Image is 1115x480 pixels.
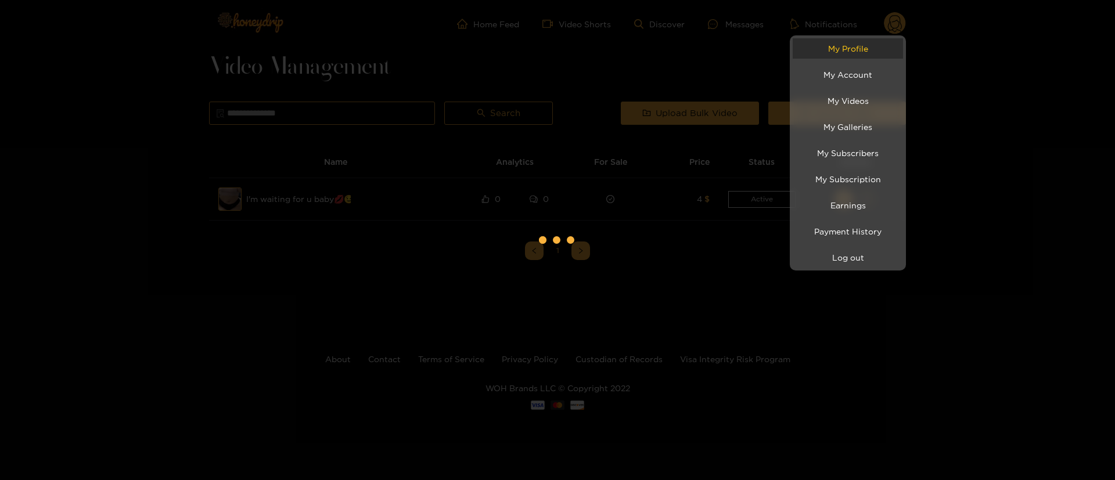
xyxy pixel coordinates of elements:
[793,117,903,137] a: My Galleries
[793,38,903,59] a: My Profile
[793,64,903,85] a: My Account
[793,169,903,189] a: My Subscription
[793,221,903,241] a: Payment History
[793,91,903,111] a: My Videos
[793,247,903,268] button: Log out
[793,143,903,163] a: My Subscribers
[793,195,903,215] a: Earnings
